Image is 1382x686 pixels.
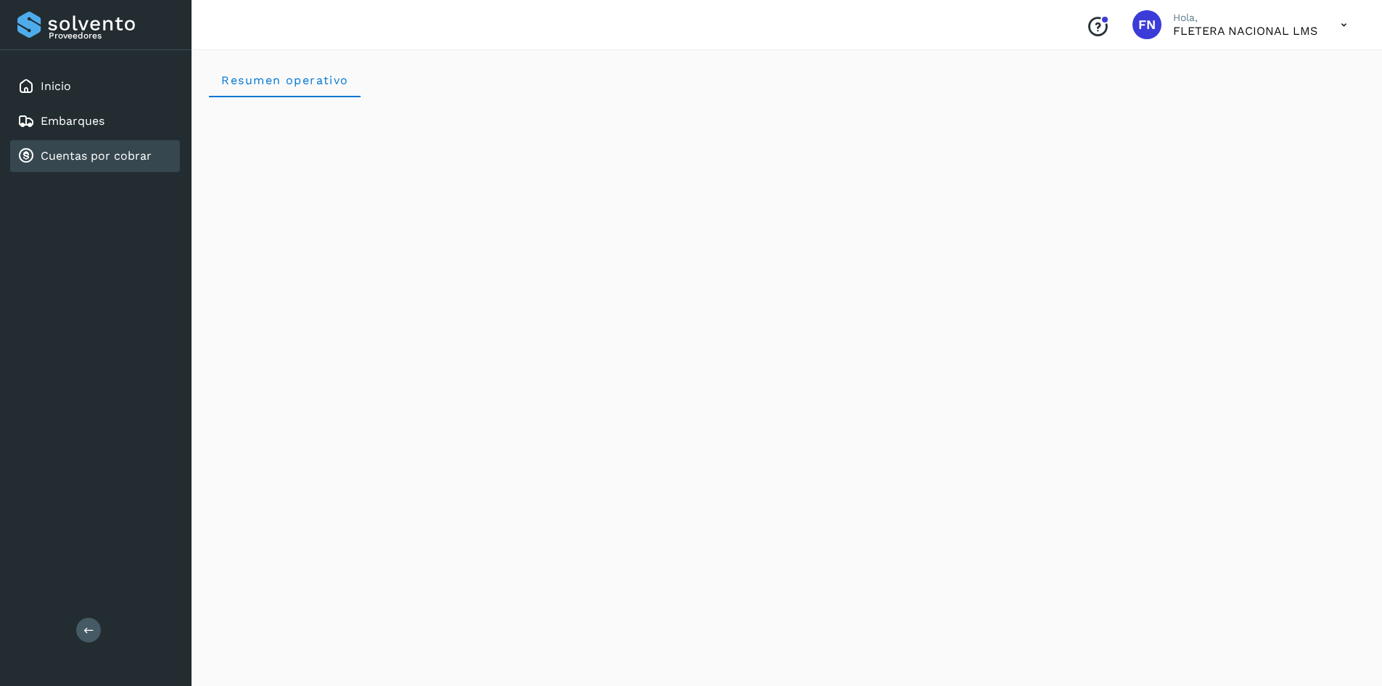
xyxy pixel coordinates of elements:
p: Proveedores [49,30,174,41]
span: Resumen operativo [221,73,349,87]
div: Cuentas por cobrar [10,140,180,172]
a: Embarques [41,114,104,128]
a: Cuentas por cobrar [41,149,152,163]
p: FLETERA NACIONAL LMS [1173,24,1317,38]
div: Inicio [10,70,180,102]
div: Embarques [10,105,180,137]
p: Hola, [1173,12,1317,24]
a: Inicio [41,79,71,93]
